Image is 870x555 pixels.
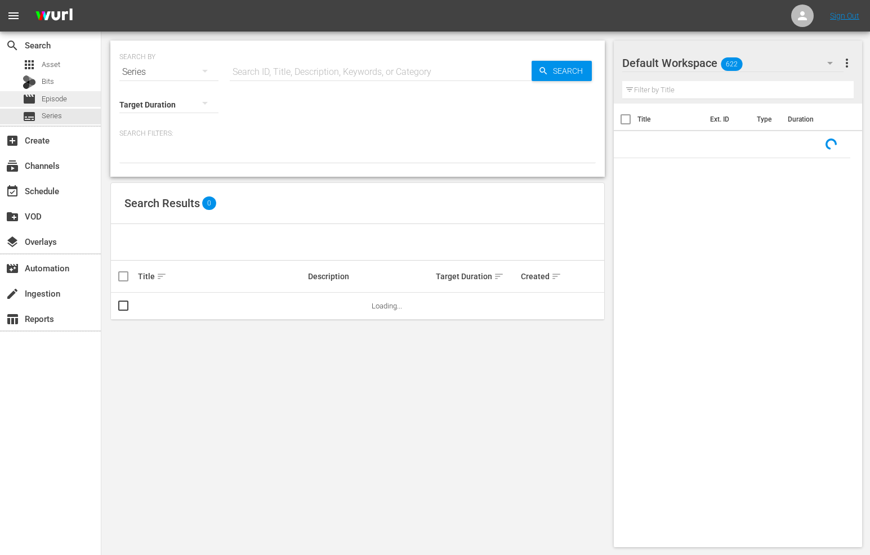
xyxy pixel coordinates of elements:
[6,312,19,326] span: Reports
[6,185,19,198] span: Schedule
[703,104,750,135] th: Ext. ID
[750,104,781,135] th: Type
[622,47,844,79] div: Default Workspace
[23,75,36,89] div: Bits
[202,196,216,210] span: 0
[42,59,60,70] span: Asset
[6,134,19,147] span: Create
[308,272,432,281] div: Description
[42,93,67,105] span: Episode
[494,271,504,281] span: sort
[27,3,81,29] img: ans4CAIJ8jUAAAAAAAAAAAAAAAAAAAAAAAAgQb4GAAAAAAAAAAAAAAAAAAAAAAAAJMjXAAAAAAAAAAAAAAAAAAAAAAAAgAT5G...
[119,129,596,138] p: Search Filters:
[521,270,560,283] div: Created
[840,56,854,70] span: more_vert
[23,110,36,123] span: Series
[42,76,54,87] span: Bits
[6,262,19,275] span: Automation
[6,39,19,52] span: Search
[119,56,218,88] div: Series
[23,58,36,71] span: Asset
[6,159,19,173] span: Channels
[6,287,19,301] span: Ingestion
[6,235,19,249] span: Overlays
[840,50,854,77] button: more_vert
[42,110,62,122] span: Series
[637,104,703,135] th: Title
[436,270,517,283] div: Target Duration
[372,302,402,310] span: Loading...
[138,270,305,283] div: Title
[532,61,592,81] button: Search
[157,271,167,281] span: sort
[551,271,561,281] span: sort
[781,104,849,135] th: Duration
[124,196,200,210] span: Search Results
[23,92,36,106] span: Episode
[7,9,20,23] span: menu
[721,52,742,76] span: 622
[830,11,859,20] a: Sign Out
[6,210,19,223] span: VOD
[548,61,592,81] span: Search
